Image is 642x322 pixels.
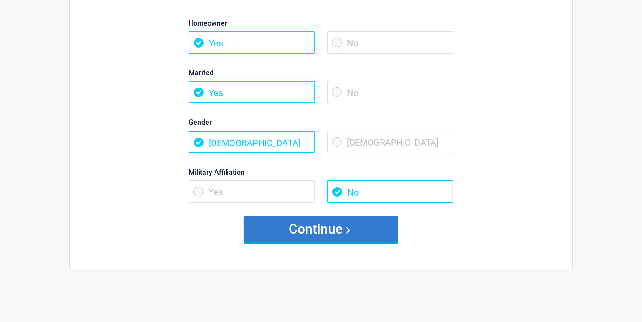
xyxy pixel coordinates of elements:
span: No [327,180,453,203]
button: Continue [244,216,398,242]
span: Yes [189,180,315,203]
span: Yes [189,81,315,103]
span: [DEMOGRAPHIC_DATA] [327,131,453,153]
label: Gender [189,116,453,128]
span: Yes [189,31,315,54]
span: [DEMOGRAPHIC_DATA] [189,131,315,153]
label: Married [189,67,453,79]
label: Homeowner [189,17,453,29]
span: No [327,31,453,54]
span: No [327,81,453,103]
label: Military Affiliation [189,166,453,178]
